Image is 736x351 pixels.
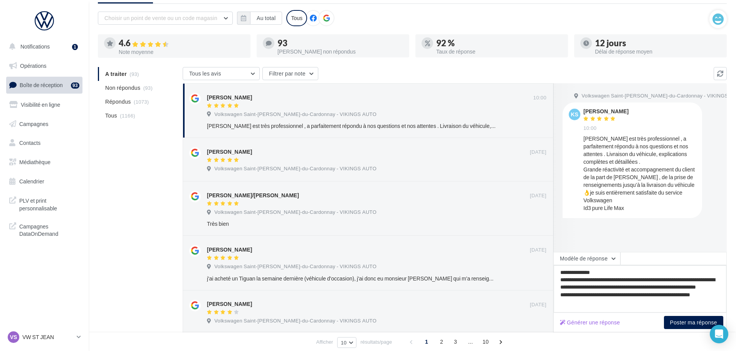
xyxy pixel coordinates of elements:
[277,49,403,54] div: [PERSON_NAME] non répondus
[22,333,74,341] p: VW ST JEAN
[533,94,546,101] span: 10:00
[105,112,117,119] span: Tous
[214,263,376,270] span: Volkswagen Saint-[PERSON_NAME]-du-Cardonnay - VIKINGS AUTO
[105,84,140,92] span: Non répondus
[277,39,403,47] div: 93
[557,318,623,327] button: Générer une réponse
[19,159,50,165] span: Médiathèque
[436,39,562,47] div: 92 %
[479,336,492,348] span: 10
[583,109,628,114] div: [PERSON_NAME]
[105,98,131,106] span: Répondus
[5,192,84,215] a: PLV et print personnalisable
[5,58,84,74] a: Opérations
[189,70,221,77] span: Tous les avis
[5,135,84,151] a: Contacts
[71,82,79,89] div: 93
[5,97,84,113] a: Visibilité en ligne
[6,330,82,344] a: VS VW ST JEAN
[20,62,46,69] span: Opérations
[250,12,282,25] button: Au total
[337,337,356,348] button: 10
[420,336,433,348] span: 1
[5,116,84,132] a: Campagnes
[19,221,79,238] span: Campagnes DataOnDemand
[207,122,496,130] div: [PERSON_NAME] est très professionnel , a parfaitement répondu à nos questions et nos attentes . L...
[183,67,260,80] button: Tous les avis
[207,300,252,308] div: [PERSON_NAME]
[530,192,546,199] span: [DATE]
[20,43,50,50] span: Notifications
[595,49,721,54] div: Délai de réponse moyen
[20,82,63,88] span: Boîte de réception
[207,94,252,101] div: [PERSON_NAME]
[119,49,244,55] div: Note moyenne
[464,336,477,348] span: ...
[583,125,597,132] span: 10:00
[530,247,546,254] span: [DATE]
[553,252,620,265] button: Modèle de réponse
[5,173,84,190] a: Calendrier
[207,148,252,156] div: [PERSON_NAME]
[583,135,696,212] div: [PERSON_NAME] est très professionnel , a parfaitement répondu à nos questions et nos attentes . L...
[120,113,135,119] span: (1166)
[530,149,546,156] span: [DATE]
[214,317,376,324] span: Volkswagen Saint-[PERSON_NAME]-du-Cardonnay - VIKINGS AUTO
[207,275,496,282] div: j'ai acheté un Tiguan la semaine dernière (véhicule d'occasion), j'ai donc eu monsieur [PERSON_NA...
[72,44,78,50] div: 1
[595,39,721,47] div: 12 jours
[237,12,282,25] button: Au total
[316,338,333,346] span: Afficher
[19,139,40,146] span: Contacts
[207,191,299,199] div: [PERSON_NAME]/[PERSON_NAME]
[435,336,448,348] span: 2
[214,111,376,118] span: Volkswagen Saint-[PERSON_NAME]-du-Cardonnay - VIKINGS AUTO
[134,99,149,105] span: (1073)
[207,220,496,228] div: Très bien
[710,325,728,343] div: Open Intercom Messenger
[361,338,392,346] span: résultats/page
[98,12,233,25] button: Choisir un point de vente ou un code magasin
[5,154,84,170] a: Médiathèque
[571,111,578,118] span: KS
[214,209,376,216] span: Volkswagen Saint-[PERSON_NAME]-du-Cardonnay - VIKINGS AUTO
[19,178,44,185] span: Calendrier
[262,67,318,80] button: Filtrer par note
[19,120,49,127] span: Campagnes
[21,101,60,108] span: Visibilité en ligne
[10,333,17,341] span: VS
[286,10,307,26] div: Tous
[207,246,252,254] div: [PERSON_NAME]
[104,15,217,21] span: Choisir un point de vente ou un code magasin
[143,85,153,91] span: (93)
[436,49,562,54] div: Taux de réponse
[530,301,546,308] span: [DATE]
[19,195,79,212] span: PLV et print personnalisable
[119,39,244,48] div: 4.6
[5,39,81,55] button: Notifications 1
[214,165,376,172] span: Volkswagen Saint-[PERSON_NAME]-du-Cardonnay - VIKINGS AUTO
[449,336,462,348] span: 3
[5,218,84,241] a: Campagnes DataOnDemand
[5,77,84,93] a: Boîte de réception93
[664,316,723,329] button: Poster ma réponse
[341,339,346,346] span: 10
